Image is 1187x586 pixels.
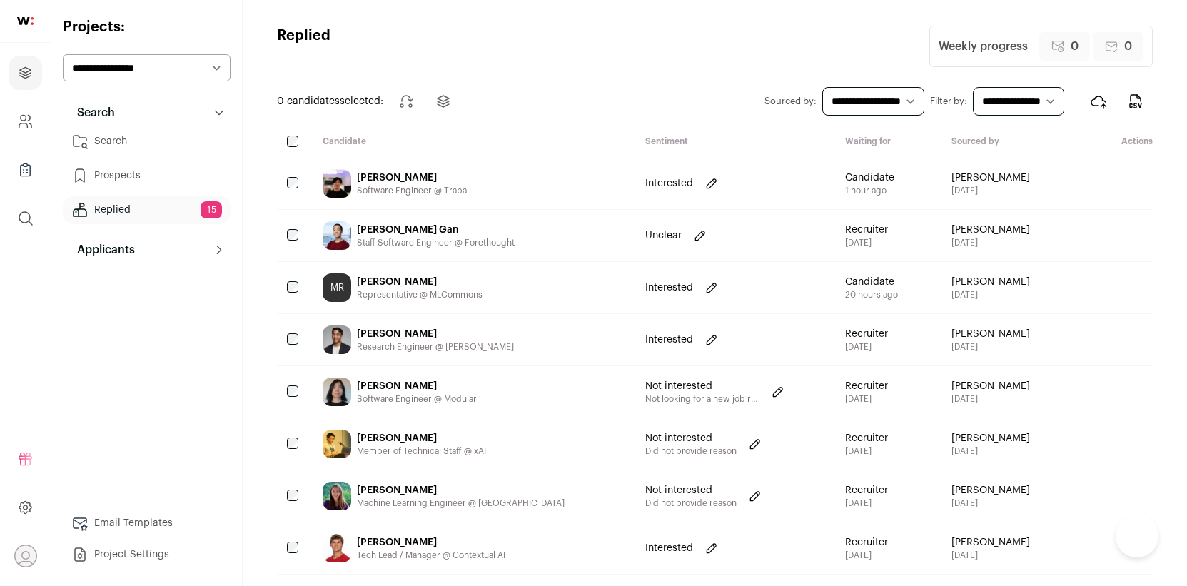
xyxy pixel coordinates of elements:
[764,96,817,107] label: Sourced by:
[845,550,888,561] div: [DATE]
[323,273,351,302] div: MR
[845,185,894,196] div: 1 hour ago
[951,223,1030,237] span: [PERSON_NAME]
[69,104,115,121] p: Search
[845,497,888,509] div: [DATE]
[323,378,351,406] img: 5486abee96186d650cebd36e4db1c07c332954be7f7b1d49709d401f95ea3616
[845,223,888,237] span: Recruiter
[951,431,1030,445] span: [PERSON_NAME]
[834,136,941,149] div: Waiting for
[357,341,514,353] div: Research Engineer @ [PERSON_NAME]
[323,221,351,250] img: a9b0e15cd543acd3252e957b3ba88e30a1c61a6117a02ace11dc49693f157209
[9,104,42,138] a: Company and ATS Settings
[645,497,737,509] p: Did not provide reason
[845,327,888,341] span: Recruiter
[357,431,486,445] div: [PERSON_NAME]
[845,393,888,405] div: [DATE]
[645,228,682,243] p: Unclear
[1118,84,1153,118] button: Export to CSV
[951,550,1030,561] span: [DATE]
[939,38,1028,55] div: Weekly progress
[357,289,483,300] div: Representative @ MLCommons
[951,445,1030,457] span: [DATE]
[323,482,351,510] img: da7dfd5b3e58db5b997a2623d49bb5c166f6707489d5b1691d58dec4efaa0800.jpg
[357,393,477,405] div: Software Engineer @ Modular
[357,223,515,237] div: [PERSON_NAME] Gan
[63,540,231,569] a: Project Settings
[845,379,888,393] span: Recruiter
[1071,38,1079,55] span: 0
[201,201,222,218] span: 15
[357,327,514,341] div: [PERSON_NAME]
[951,171,1030,185] span: [PERSON_NAME]
[940,136,1073,149] div: Sourced by
[951,275,1030,289] span: [PERSON_NAME]
[634,136,834,149] div: Sentiment
[63,127,231,156] a: Search
[63,509,231,537] a: Email Templates
[14,545,37,567] button: Open dropdown
[845,483,888,497] span: Recruiter
[277,26,330,67] h1: Replied
[277,94,383,108] span: selected:
[951,327,1030,341] span: [PERSON_NAME]
[645,431,737,445] p: Not interested
[845,431,888,445] span: Recruiter
[357,483,565,497] div: [PERSON_NAME]
[930,96,967,107] label: Filter by:
[323,430,351,458] img: 40516d1eed1edbd38c7bf1dabc0c225c73660ff8f63872d0a6a9a19ca995b450
[1124,38,1132,55] span: 0
[645,281,693,295] p: Interested
[69,241,135,258] p: Applicants
[323,169,351,198] img: 65fdf1ab8c8aef9c3e5b03fab2652c6898f2f736b203c0349e6982e705ff4733
[63,236,231,264] button: Applicants
[63,196,231,224] a: Replied15
[357,237,515,248] div: Staff Software Engineer @ Forethought
[1073,136,1153,149] div: Actions
[951,393,1030,405] span: [DATE]
[357,185,467,196] div: Software Engineer @ Traba
[951,237,1030,248] span: [DATE]
[9,153,42,187] a: Company Lists
[845,275,898,289] span: Candidate
[63,98,231,127] button: Search
[63,17,231,37] h2: Projects:
[1116,515,1158,557] iframe: Help Scout Beacon - Open
[951,379,1030,393] span: [PERSON_NAME]
[357,171,467,185] div: [PERSON_NAME]
[63,161,231,190] a: Prospects
[645,483,737,497] p: Not interested
[357,275,483,289] div: [PERSON_NAME]
[845,535,888,550] span: Recruiter
[357,550,505,561] div: Tech Lead / Manager @ Contextual AI
[845,237,888,248] div: [DATE]
[1081,84,1116,118] button: Export to ATS
[951,497,1030,509] span: [DATE]
[845,445,888,457] div: [DATE]
[951,535,1030,550] span: [PERSON_NAME]
[17,17,34,25] img: wellfound-shorthand-0d5821cbd27db2630d0214b213865d53afaa358527fdda9d0ea32b1df1b89c2c.svg
[645,379,759,393] p: Not interested
[357,445,486,457] div: Member of Technical Staff @ xAI
[645,176,693,191] p: Interested
[323,534,351,562] img: 3aa92ce3f8dd6b3bb52d252daa32745a8e96d06d4471305542b889b0653fa4ca
[645,393,759,405] p: Not looking for a new job right now
[645,333,693,347] p: Interested
[357,497,565,509] div: Machine Learning Engineer @ [GEOGRAPHIC_DATA]
[951,289,1030,300] span: [DATE]
[845,289,898,300] div: 20 hours ago
[845,171,894,185] span: Candidate
[845,341,888,353] div: [DATE]
[357,535,505,550] div: [PERSON_NAME]
[9,56,42,90] a: Projects
[645,445,737,457] p: Did not provide reason
[323,325,351,354] img: f33602c0256cb504be2a9fe48fb9a761f6ab51198f29575d175ac8dcb8d36933
[311,136,634,149] div: Candidate
[951,341,1030,353] span: [DATE]
[645,541,693,555] p: Interested
[951,483,1030,497] span: [PERSON_NAME]
[277,96,340,106] span: 0 candidates
[951,185,1030,196] span: [DATE]
[357,379,477,393] div: [PERSON_NAME]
